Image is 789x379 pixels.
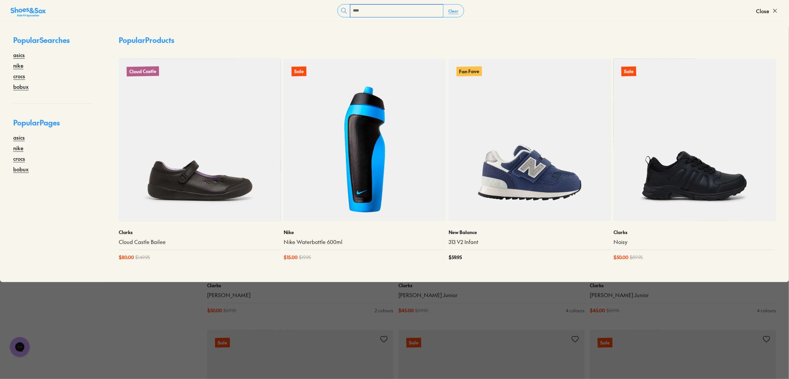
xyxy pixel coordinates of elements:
iframe: Gorgias live chat messenger [7,335,33,359]
p: New Balance [449,229,611,236]
p: Clarks [614,229,776,236]
p: Sale [292,67,306,77]
p: Sale [215,338,230,348]
a: crocs [13,155,25,162]
a: nike [13,61,23,69]
span: $ 80.00 [119,254,134,261]
p: Sale [598,338,613,348]
div: 4 colours [566,307,584,314]
span: $ 149.95 [135,254,150,261]
a: Cloud Castle [119,59,281,221]
span: $ 15.00 [284,254,298,261]
span: $ 69.95 [223,307,237,314]
p: Popular Products [119,35,174,46]
a: crocs [13,72,25,80]
div: 4 colours [757,307,776,314]
span: Close [756,7,769,15]
p: Sale [621,66,637,77]
p: Clarks [398,282,584,289]
a: Cloud Castle Bailee [119,239,281,246]
p: Nike [284,229,446,236]
p: Fan Fave [457,66,482,76]
a: [PERSON_NAME] [207,292,393,299]
img: SNS_Logo_Responsive.svg [11,7,46,17]
a: bobux [13,83,29,90]
span: $ 59.95 [606,307,619,314]
p: Cloud Castle [126,66,159,77]
span: $ 59.95 [415,307,428,314]
a: Nike Waterbottle 600ml [284,239,446,246]
a: [PERSON_NAME] Junior [398,292,584,299]
span: $ 50.00 [614,254,628,261]
a: Noisy [614,239,776,246]
div: 2 colours [375,307,393,314]
a: asics [13,133,25,141]
button: Close [756,4,778,18]
span: $ 45.00 [398,307,414,314]
a: 313 V2 Infant [449,239,611,246]
p: Clarks [119,229,281,236]
p: Clarks [590,282,776,289]
p: Sale [406,338,421,348]
p: Clarks [207,282,393,289]
a: nike [13,144,23,152]
a: Shoes &amp; Sox [11,6,46,16]
span: $ 45.00 [590,307,605,314]
span: $ 89.95 [630,254,643,261]
a: [PERSON_NAME] Junior [590,292,776,299]
button: Clear [443,5,464,17]
a: Fan Fave [449,59,611,221]
a: Sale [284,59,446,221]
span: $ 59.95 [449,254,462,261]
a: asics [13,51,25,59]
p: Popular Pages [13,117,92,133]
span: $ 19.95 [299,254,311,261]
span: $ 50.00 [207,307,222,314]
a: bobux [13,165,29,173]
p: Popular Searches [13,35,92,51]
a: Sale [614,59,776,221]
